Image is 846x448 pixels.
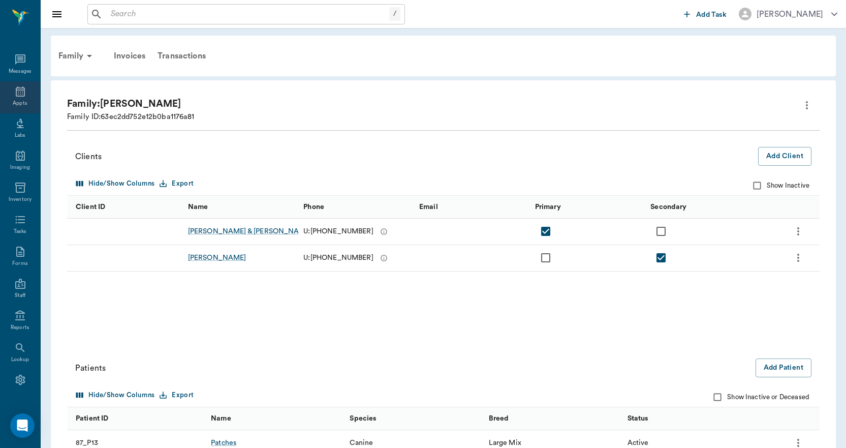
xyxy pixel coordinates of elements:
[563,200,578,214] button: Sort
[747,176,809,195] label: Show Inactive
[15,132,25,139] div: Labs
[234,411,248,426] button: Sort
[511,411,525,426] button: Sort
[535,193,561,221] div: Primary
[10,164,30,171] div: Imaging
[9,68,32,75] div: Messages
[769,411,783,426] button: Sort
[622,407,761,430] div: Status
[157,387,196,403] button: Export
[76,438,98,448] div: 87_P13
[298,195,414,218] div: Phone
[188,253,246,263] a: [PERSON_NAME]
[756,359,811,377] button: Add Patient
[67,195,183,218] div: Client ID
[211,438,236,448] a: Patches
[108,44,151,68] a: Invoices
[378,252,390,264] button: message
[75,151,758,163] div: Clients
[183,195,299,218] div: Name
[67,97,433,111] p: Family: [PERSON_NAME]
[530,195,646,218] div: Primary
[690,200,704,214] button: Sort
[441,200,455,214] button: Sort
[645,195,761,218] div: Secondary
[489,438,521,448] div: Large Mix
[350,404,376,433] div: Species
[107,7,389,21] input: Search
[52,44,102,68] div: Family
[67,407,206,430] div: Patient ID
[11,324,29,332] div: Reports
[188,193,208,221] div: Name
[489,404,509,433] div: Breed
[108,200,122,214] button: Sort
[628,438,649,448] div: Active
[484,407,622,430] div: Breed
[206,407,344,430] div: Name
[303,252,390,264] div: U: [PHONE_NUMBER]
[798,97,816,114] button: more
[680,5,731,23] button: Add Task
[344,407,483,430] div: Species
[12,260,27,267] div: Forms
[769,200,783,214] button: Sort
[188,226,312,236] a: [PERSON_NAME] & [PERSON_NAME]
[76,404,109,433] div: Patient ID
[30,6,32,27] h6: Nectar
[651,411,665,426] button: Sort
[414,195,530,218] div: Email
[10,413,35,438] div: Open Intercom Messenger
[378,225,390,238] button: message
[757,8,823,20] div: [PERSON_NAME]
[47,4,67,24] button: Close drawer
[74,176,157,192] button: Select columns
[15,292,25,300] div: Staff
[13,100,27,107] div: Appts
[75,362,756,374] div: Patients
[151,44,212,68] a: Transactions
[9,196,32,203] div: Inventory
[157,176,196,192] button: Export
[111,411,126,426] button: Sort
[790,223,807,240] button: more
[303,225,390,238] div: U: [PHONE_NUMBER]
[211,404,231,433] div: Name
[650,193,686,221] div: Secondary
[74,387,157,403] button: Select columns
[76,193,105,221] div: Client ID
[14,228,26,235] div: Tasks
[708,387,809,407] label: Show Inactive or Deceased
[389,7,400,21] div: /
[379,411,393,426] button: Sort
[790,249,807,266] button: more
[419,193,438,221] div: Email
[303,193,324,221] div: Phone
[210,200,225,214] button: Sort
[67,111,341,123] p: Family ID: 63ec2dd752e12b0ba1176a81
[628,404,648,433] div: Status
[758,147,811,166] button: Add Client
[731,5,845,23] button: [PERSON_NAME]
[11,356,29,364] div: Lookup
[350,438,373,448] div: Canine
